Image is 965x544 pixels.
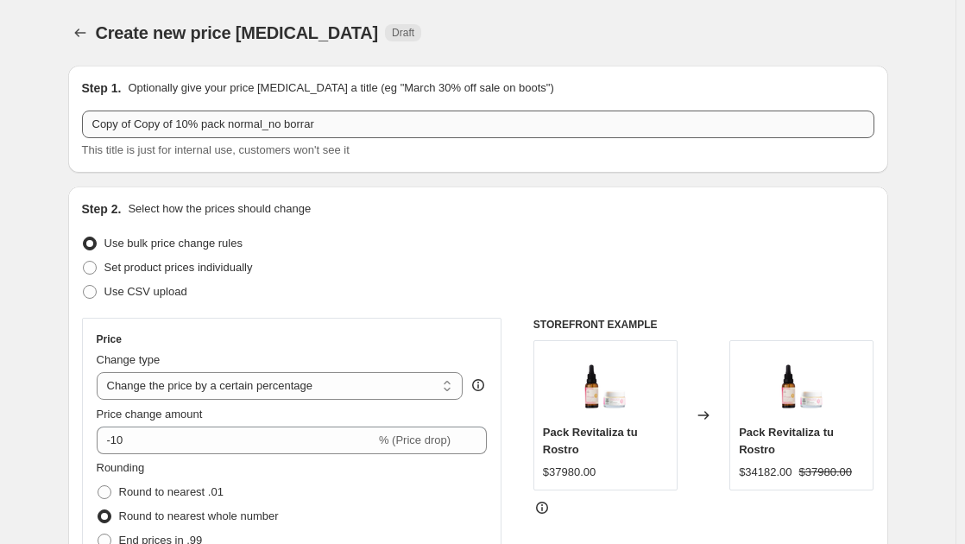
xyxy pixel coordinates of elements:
span: Set product prices individually [104,261,253,274]
h6: STOREFRONT EXAMPLE [533,318,874,332]
strike: $37980.00 [799,464,852,481]
span: Change type [97,353,161,366]
span: Round to nearest .01 [119,485,224,498]
input: -15 [97,427,375,454]
h2: Step 1. [82,79,122,97]
span: Round to nearest whole number [119,509,279,522]
p: Optionally give your price [MEDICAL_DATA] a title (eg "March 30% off sale on boots") [128,79,553,97]
span: Use bulk price change rules [104,237,243,250]
span: This title is just for internal use, customers won't see it [82,143,350,156]
div: $34182.00 [739,464,792,481]
div: $37980.00 [543,464,596,481]
img: Disenosintitulo_8_80x.png [571,350,640,419]
input: 30% off holiday sale [82,111,874,138]
span: Pack Revitaliza tu Rostro [543,426,638,456]
div: help [470,376,487,394]
span: Rounding [97,461,145,474]
span: Pack Revitaliza tu Rostro [739,426,834,456]
span: Price change amount [97,408,203,421]
span: Create new price [MEDICAL_DATA] [96,23,379,42]
h3: Price [97,332,122,346]
h2: Step 2. [82,200,122,218]
img: Disenosintitulo_8_80x.png [767,350,836,419]
button: Price change jobs [68,21,92,45]
p: Select how the prices should change [128,200,311,218]
span: % (Price drop) [379,433,451,446]
span: Use CSV upload [104,285,187,298]
span: Draft [392,26,414,40]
